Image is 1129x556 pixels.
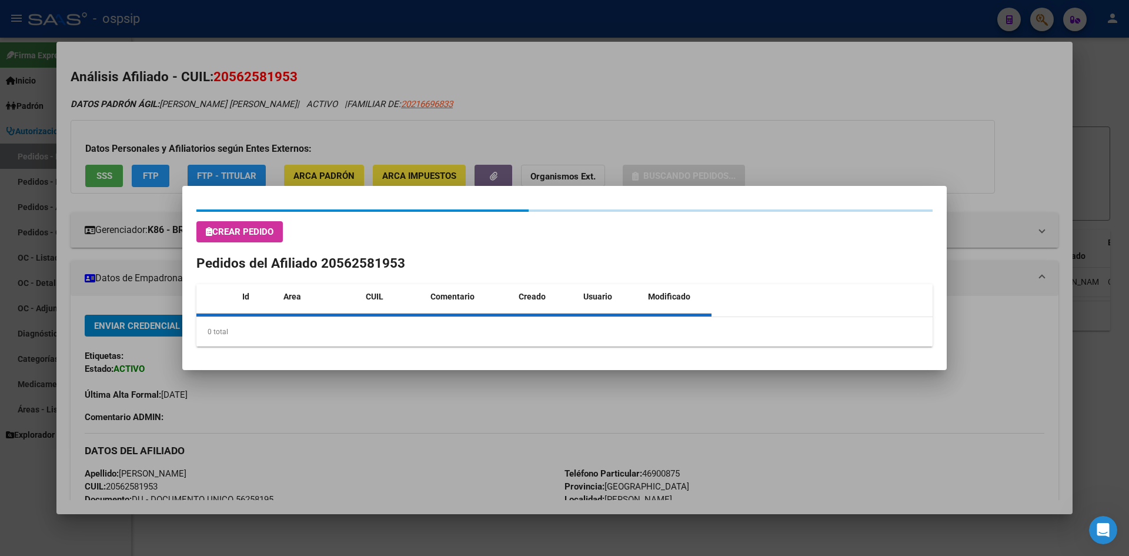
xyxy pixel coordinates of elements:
[643,284,708,323] datatable-header-cell: Modificado
[579,284,643,323] datatable-header-cell: Usuario
[279,284,361,323] datatable-header-cell: Area
[206,227,273,237] span: Crear Pedido
[430,292,475,301] span: Comentario
[583,292,612,301] span: Usuario
[196,317,933,347] div: 0 total
[514,284,579,323] datatable-header-cell: Creado
[196,221,283,242] button: Crear Pedido
[519,292,546,301] span: Creado
[648,292,690,301] span: Modificado
[366,292,383,301] span: CUIL
[361,284,426,323] datatable-header-cell: CUIL
[426,284,514,323] datatable-header-cell: Comentario
[196,254,933,274] h2: Pedidos del Afiliado 20562581953
[283,292,301,301] span: Area
[242,292,249,301] span: Id
[1089,516,1117,544] iframe: Intercom live chat
[238,284,279,323] datatable-header-cell: Id
[708,284,773,323] datatable-header-cell: Usuario Modificado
